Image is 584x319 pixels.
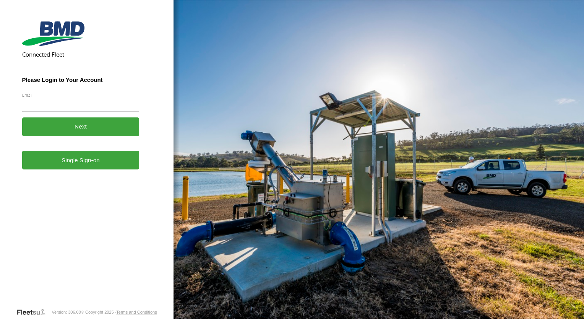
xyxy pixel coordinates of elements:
[22,151,140,169] a: Single Sign-on
[116,310,157,314] a: Terms and Conditions
[16,308,52,316] a: Visit our Website
[22,21,84,46] img: BMD
[81,310,157,314] div: © Copyright 2025 -
[22,50,140,58] h2: Connected Fleet
[22,117,140,136] button: Next
[52,310,81,314] div: Version: 306.00
[22,92,140,98] label: Email
[22,76,140,83] h3: Please Login to Your Account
